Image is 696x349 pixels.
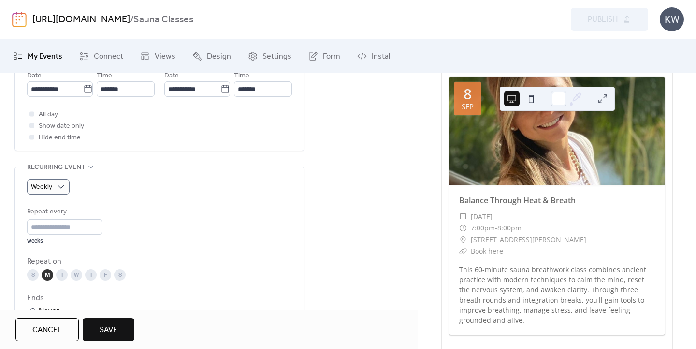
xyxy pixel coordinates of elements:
[660,7,684,31] div: KW
[471,211,493,223] span: [DATE]
[15,318,79,341] button: Cancel
[462,103,474,110] div: Sep
[241,43,299,69] a: Settings
[56,269,68,281] div: T
[350,43,399,69] a: Install
[133,11,193,29] b: Sauna Classes
[471,222,495,234] span: 7:00pm
[497,222,522,234] span: 8:00pm
[27,237,102,244] div: weeks
[31,181,52,194] span: Weekly
[32,11,130,29] a: [URL][DOMAIN_NAME]
[234,70,249,82] span: Time
[39,109,58,121] span: All day
[39,132,81,144] span: Hide end time
[459,211,467,223] div: ​
[100,324,117,336] span: Save
[164,70,179,82] span: Date
[27,70,42,82] span: Date
[85,269,97,281] div: T
[459,234,467,245] div: ​
[27,269,39,281] div: S
[27,256,290,268] div: Repeat on
[114,269,126,281] div: S
[27,162,86,173] span: Recurring event
[459,245,467,257] div: ​
[471,234,586,245] a: [STREET_ADDRESS][PERSON_NAME]
[42,269,53,281] div: M
[133,43,183,69] a: Views
[83,318,134,341] button: Save
[72,43,130,69] a: Connect
[155,51,175,62] span: Views
[495,222,497,234] span: -
[459,195,576,206] a: Balance Through Heat & Breath
[459,222,467,234] div: ​
[94,51,123,62] span: Connect
[6,43,70,69] a: My Events
[301,43,348,69] a: Form
[28,51,62,62] span: My Events
[372,51,391,62] span: Install
[323,51,340,62] span: Form
[12,12,27,27] img: logo
[262,51,291,62] span: Settings
[97,70,112,82] span: Time
[185,43,238,69] a: Design
[27,292,290,304] div: Ends
[471,246,503,256] a: Book here
[130,11,133,29] b: /
[464,87,472,101] div: 8
[39,121,84,132] span: Show date only
[100,269,111,281] div: F
[39,305,60,317] div: Never
[207,51,231,62] span: Design
[27,206,101,218] div: Repeat every
[32,324,62,336] span: Cancel
[449,264,665,325] div: This 60-minute sauna breathwork class combines ancient practice with modern techniques to calm th...
[71,269,82,281] div: W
